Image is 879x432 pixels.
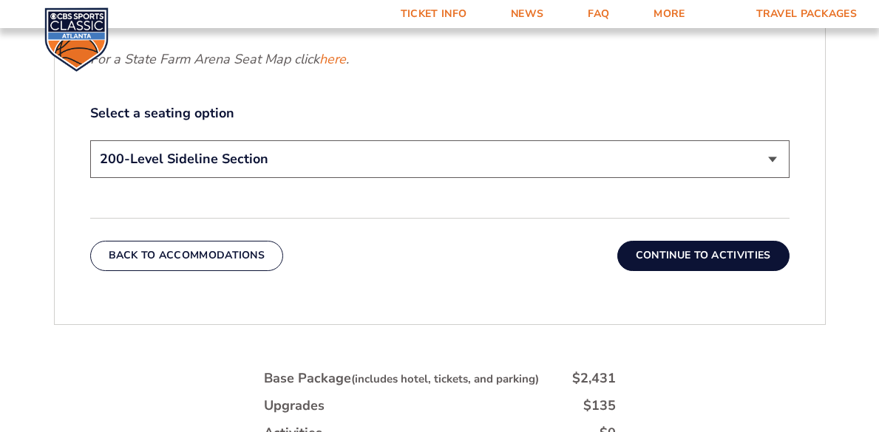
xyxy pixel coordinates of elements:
label: Select a seating option [90,104,790,123]
img: CBS Sports Classic [44,7,109,72]
em: For a State Farm Arena Seat Map click . [90,50,349,68]
a: here [319,50,346,69]
button: Continue To Activities [617,241,790,270]
small: (includes hotel, tickets, and parking) [351,371,539,386]
div: Upgrades [264,397,325,415]
div: $2,431 [572,369,616,388]
button: Back To Accommodations [90,241,284,270]
div: $135 [583,397,616,415]
div: Base Package [264,369,539,388]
